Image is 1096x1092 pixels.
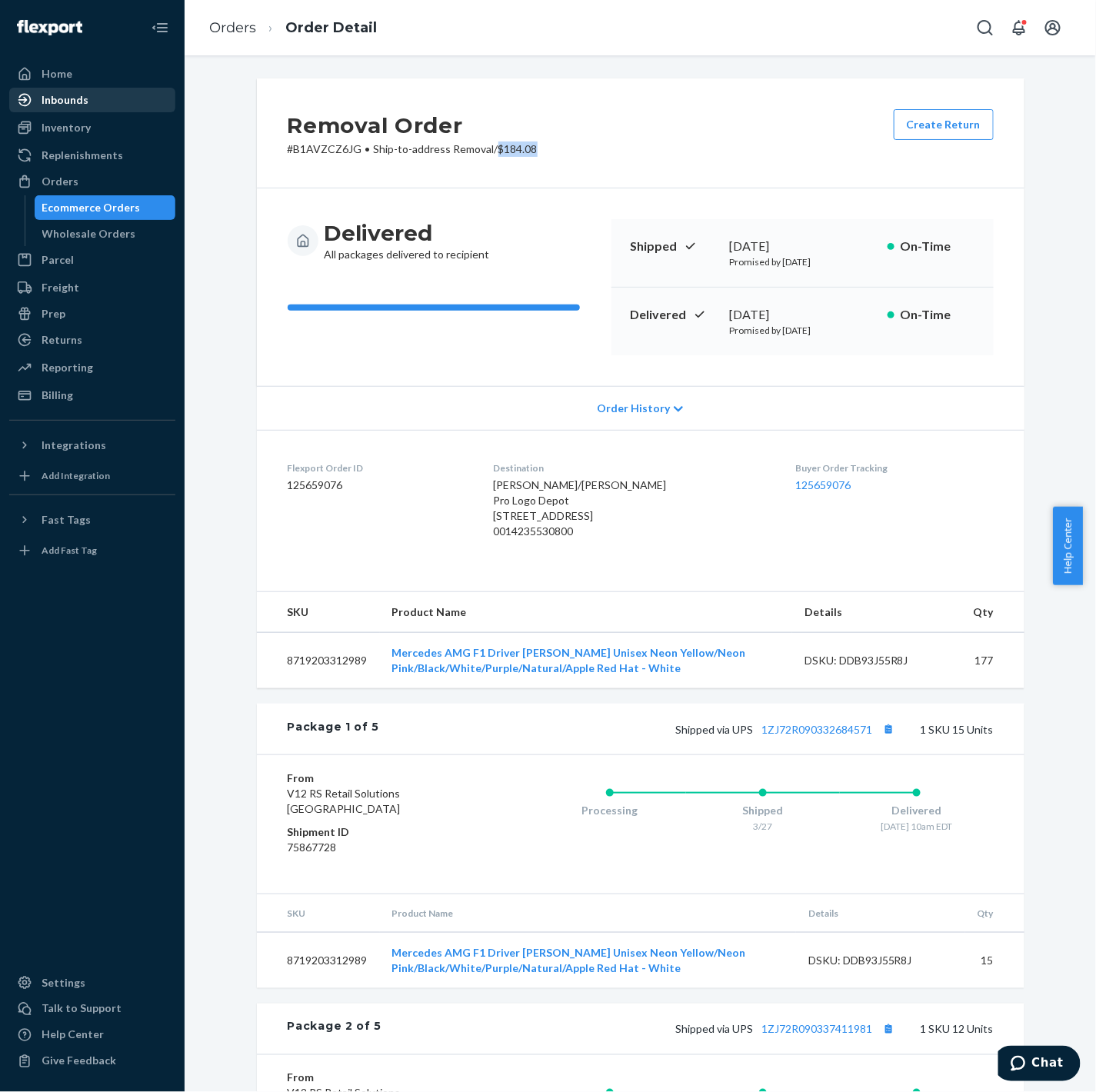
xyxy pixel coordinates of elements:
div: Returns [42,332,82,348]
th: Product Name [380,592,792,633]
dt: From [288,1070,471,1086]
th: Details [792,592,961,633]
div: [DATE] [730,238,875,255]
div: Inventory [42,120,91,135]
a: Add Fast Tag [9,538,175,563]
a: Wholesale Orders [35,221,176,246]
div: Shipped [686,803,840,818]
a: Parcel [9,248,175,272]
div: DSKU: DDB93J55R8J [808,953,953,968]
a: Reporting [9,355,175,380]
a: Order Detail [285,19,377,36]
button: Help Center [1053,507,1083,585]
h3: Delivered [325,219,490,247]
a: Mercedes AMG F1 Driver [PERSON_NAME] Unisex Neon Yellow/Neon Pink/Black/White/Purple/Natural/Appl... [392,646,746,674]
div: Reporting [42,360,93,375]
button: Open account menu [1038,12,1068,43]
p: On-Time [901,238,975,255]
a: Replenishments [9,143,175,168]
div: Home [42,66,72,82]
dt: Flexport Order ID [288,461,469,474]
a: Prep [9,301,175,326]
a: Inbounds [9,88,175,112]
div: Delivered [840,803,994,818]
ol: breadcrumbs [197,5,389,51]
div: Add Fast Tag [42,544,97,557]
div: 1 SKU 15 Units [379,719,993,739]
th: Qty [965,894,1024,933]
dt: From [288,771,471,786]
div: Package 2 of 5 [288,1019,382,1039]
p: Promised by [DATE] [730,324,875,337]
th: SKU [257,894,380,933]
iframe: Opens a widget where you can chat to one of our agents [998,1046,1081,1084]
a: 1ZJ72R090332684571 [762,723,873,736]
button: Give Feedback [9,1049,175,1074]
h2: Removal Order [288,109,538,141]
a: Settings [9,970,175,995]
p: On-Time [901,306,975,324]
div: Give Feedback [42,1054,116,1069]
a: Home [9,62,175,86]
button: Integrations [9,433,175,458]
div: Fast Tags [42,512,91,528]
button: Close Navigation [145,12,175,43]
div: Integrations [42,438,106,453]
button: Copy tracking number [879,719,899,739]
button: Create Return [894,109,994,140]
a: Ecommerce Orders [35,195,176,220]
button: Fast Tags [9,508,175,532]
div: Prep [42,306,65,321]
td: 8719203312989 [257,933,380,989]
a: Billing [9,383,175,408]
button: Open notifications [1004,12,1034,43]
a: Inventory [9,115,175,140]
p: Promised by [DATE] [730,255,875,268]
span: • [365,142,371,155]
a: Orders [9,169,175,194]
div: Talk to Support [42,1001,122,1017]
div: [DATE] [730,306,875,324]
div: [DATE] 10am EDT [840,820,994,833]
td: 15 [965,933,1024,989]
a: Mercedes AMG F1 Driver [PERSON_NAME] Unisex Neon Yellow/Neon Pink/Black/White/Purple/Natural/Appl... [392,946,746,974]
div: Ecommerce Orders [42,200,141,215]
a: Add Integration [9,464,175,488]
a: Freight [9,275,175,300]
div: All packages delivered to recipient [325,219,490,262]
th: Product Name [380,894,796,933]
a: Orders [209,19,256,36]
td: 177 [961,633,1024,689]
td: 8719203312989 [257,633,380,689]
div: Wholesale Orders [42,226,136,241]
div: Add Integration [42,469,110,482]
div: Processing [533,803,687,818]
dt: Shipment ID [288,824,471,840]
div: 0014235530800 [493,524,771,539]
div: Package 1 of 5 [288,719,380,739]
div: Help Center [42,1027,104,1043]
button: Copy tracking number [879,1019,899,1039]
dt: Destination [493,461,771,474]
span: Ship-to-address Removal [374,142,495,155]
span: Shipped via UPS [676,1023,899,1036]
div: 3/27 [686,820,840,833]
button: Talk to Support [9,997,175,1021]
div: 1 SKU 12 Units [381,1019,993,1039]
span: Order History [597,401,670,416]
th: Details [796,894,965,933]
div: Billing [42,388,73,403]
div: Orders [42,174,78,189]
div: Freight [42,280,79,295]
a: 125659076 [796,478,851,491]
div: DSKU: DDB93J55R8J [805,653,949,668]
a: 1ZJ72R090337411981 [762,1023,873,1036]
p: Delivered [630,306,718,324]
dt: Buyer Order Tracking [796,461,994,474]
a: Returns [9,328,175,352]
span: Shipped via UPS [676,723,899,736]
button: Open Search Box [970,12,1001,43]
div: Replenishments [42,148,123,163]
